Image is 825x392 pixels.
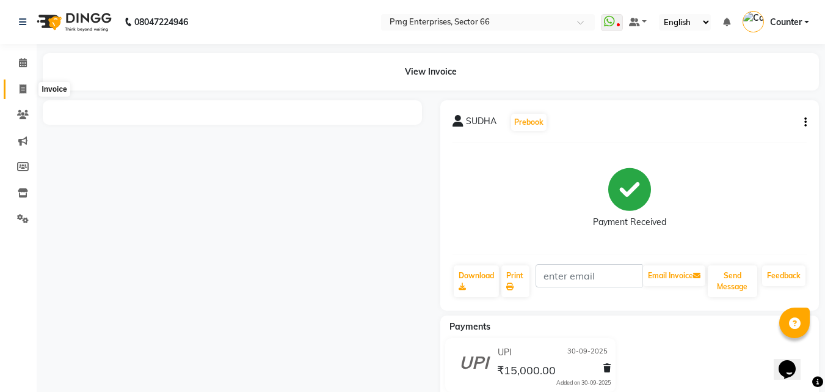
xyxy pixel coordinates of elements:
[743,11,764,32] img: Counter
[593,216,666,229] div: Payment Received
[762,265,805,286] a: Feedback
[511,114,547,131] button: Prebook
[643,265,705,286] button: Email Invoice
[497,363,556,380] span: ₹15,000.00
[774,343,813,380] iframe: chat widget
[770,16,802,29] span: Counter
[501,265,529,297] a: Print
[449,321,490,332] span: Payments
[38,82,70,97] div: Invoice
[567,346,608,359] span: 30-09-2025
[556,379,611,387] div: Added on 30-09-2025
[466,115,496,132] span: SUDHA
[134,5,188,39] b: 08047224946
[708,265,757,297] button: Send Message
[31,5,115,39] img: logo
[43,53,819,91] div: View Invoice
[536,264,642,287] input: enter email
[454,265,499,297] a: Download
[498,346,512,359] span: UPI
